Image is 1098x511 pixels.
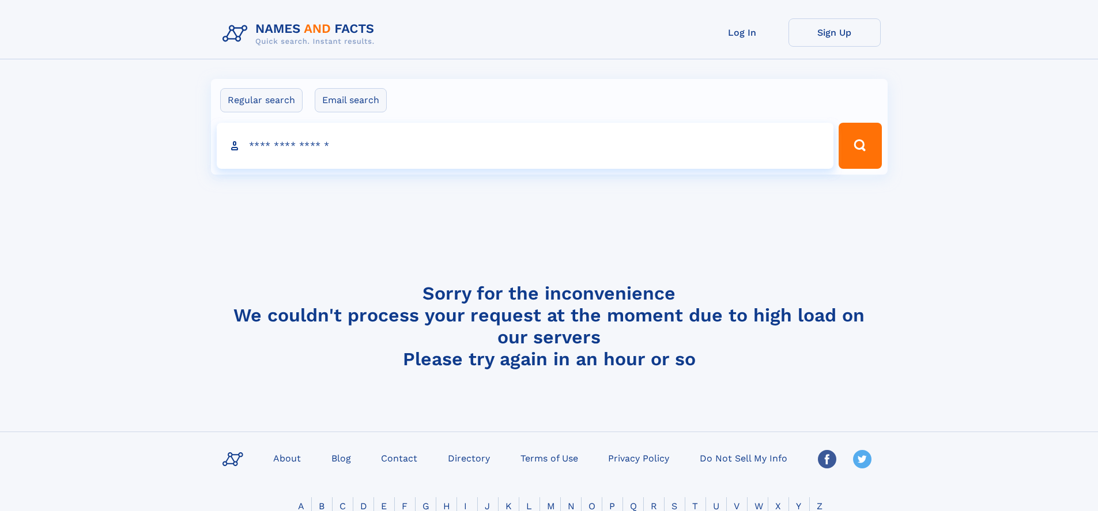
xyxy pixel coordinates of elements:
img: Twitter [853,450,871,468]
h4: Sorry for the inconvenience We couldn't process your request at the moment due to high load on ou... [218,282,881,370]
button: Search Button [839,123,881,169]
a: About [269,449,305,466]
a: Log In [696,18,788,47]
a: Directory [443,449,495,466]
a: Contact [376,449,422,466]
label: Email search [315,88,387,112]
a: Sign Up [788,18,881,47]
label: Regular search [220,88,303,112]
a: Terms of Use [516,449,583,466]
img: Facebook [818,450,836,468]
input: search input [217,123,834,169]
img: Logo Names and Facts [218,18,384,50]
a: Do Not Sell My Info [695,449,792,466]
a: Privacy Policy [603,449,674,466]
a: Blog [327,449,356,466]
